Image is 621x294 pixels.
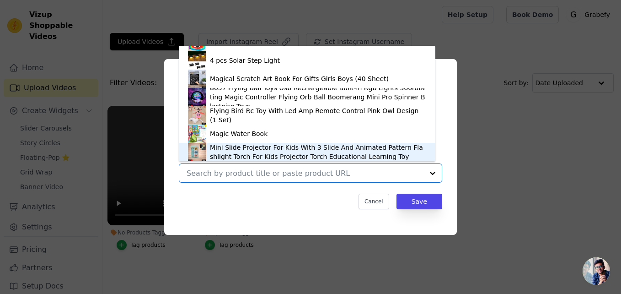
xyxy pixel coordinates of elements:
button: Save [396,194,442,209]
div: Magical Scratch Art Book For Gifts Girls Boys (40 Sheet) [210,74,389,83]
div: Magic Water Book [210,129,268,138]
img: product thumbnail [188,70,206,88]
img: product thumbnail [188,88,206,106]
div: Flying Bird Rc Toy With Led Amp Remote Control Pink Owl Design (1 Set) [210,106,426,125]
img: product thumbnail [188,143,206,161]
div: Open chat [583,257,610,285]
img: product thumbnail [188,51,206,70]
img: product thumbnail [188,125,206,143]
button: Cancel [359,194,389,209]
div: 8057 Flying Ball Toys Usb Rechargeable Built-in Rgb Lights 360rotating Magic Controller Flying Or... [210,83,426,111]
img: product thumbnail [188,106,206,125]
div: 4 pcs Solar Step Light [210,56,280,65]
div: Mini Slide Projector For Kids With 3 Slide And Animated Pattern Flashlight Torch For Kids Project... [210,143,426,161]
input: Search by product title or paste product URL [187,169,423,178]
